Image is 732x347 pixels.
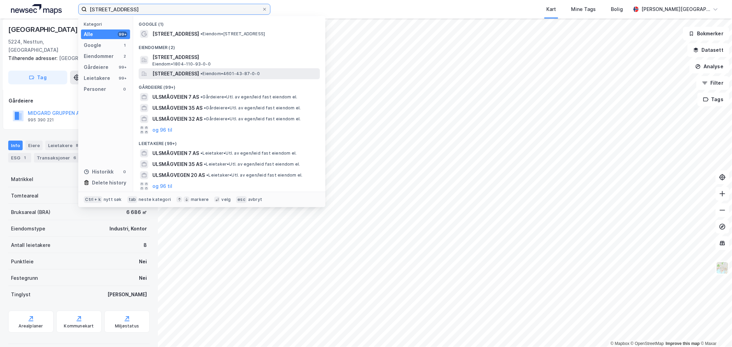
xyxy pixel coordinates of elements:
[74,142,81,149] div: 8
[152,182,172,190] button: og 96 til
[92,179,126,187] div: Delete history
[152,104,202,112] span: ULSMÅGVEIEN 35 AS
[200,71,260,76] span: Eiendom • 4601-43-87-0-0
[191,197,209,202] div: markere
[11,225,45,233] div: Eiendomstype
[122,169,127,175] div: 0
[200,31,202,36] span: •
[11,241,50,249] div: Antall leietakere
[11,4,62,14] img: logo.a4113a55bc3d86da70a041830d287a7e.svg
[152,171,205,179] span: ULSMÅGVEGEN 20 AS
[34,153,81,163] div: Transaksjoner
[152,149,199,157] span: ULSMÅGVEIEN 7 AS
[204,161,206,167] span: •
[84,22,130,27] div: Kategori
[687,43,729,57] button: Datasett
[571,5,596,13] div: Mine Tags
[115,323,139,329] div: Miljøstatus
[22,154,28,161] div: 1
[11,290,31,299] div: Tinglyst
[689,60,729,73] button: Analyse
[8,71,67,84] button: Tag
[641,5,710,13] div: [PERSON_NAME][GEOGRAPHIC_DATA]
[104,197,122,202] div: nytt søk
[122,53,127,59] div: 2
[127,196,138,203] div: tab
[84,41,101,49] div: Google
[133,79,325,92] div: Gårdeiere (99+)
[84,63,108,71] div: Gårdeiere
[696,76,729,90] button: Filter
[716,261,729,274] img: Z
[206,172,302,178] span: Leietaker • Utl. av egen/leid fast eiendom el.
[248,197,262,202] div: avbryt
[204,116,301,122] span: Gårdeiere • Utl. av egen/leid fast eiendom el.
[8,141,23,150] div: Info
[19,323,43,329] div: Arealplaner
[84,74,110,82] div: Leietakere
[84,168,114,176] div: Historikk
[683,27,729,40] button: Bokmerker
[200,151,297,156] span: Leietaker • Utl. av egen/leid fast eiendom el.
[11,274,38,282] div: Festegrunn
[200,71,202,76] span: •
[204,116,206,121] span: •
[139,274,147,282] div: Nei
[152,160,202,168] span: ULSMÅGVEIEN 35 AS
[9,97,149,105] div: Gårdeiere
[200,94,202,99] span: •
[139,197,171,202] div: neste kategori
[143,241,147,249] div: 8
[122,43,127,48] div: 1
[11,192,38,200] div: Tomteareal
[698,314,732,347] iframe: Chat Widget
[11,208,50,216] div: Bruksareal (BRA)
[152,93,199,101] span: ULSMÅGVEIEN 7 AS
[87,4,262,14] input: Søk på adresse, matrikkel, gårdeiere, leietakere eller personer
[122,86,127,92] div: 0
[11,258,34,266] div: Punktleie
[126,208,147,216] div: 6 686 ㎡
[28,117,54,123] div: 995 390 221
[8,54,144,62] div: [GEOGRAPHIC_DATA] 12
[204,105,301,111] span: Gårdeiere • Utl. av egen/leid fast eiendom el.
[204,105,206,110] span: •
[8,153,31,163] div: ESG
[109,225,147,233] div: Industri, Kontor
[546,5,556,13] div: Kart
[611,341,629,346] a: Mapbox
[139,258,147,266] div: Nei
[64,323,94,329] div: Kommunekart
[221,197,231,202] div: velg
[666,341,700,346] a: Improve this map
[133,135,325,148] div: Leietakere (99+)
[118,32,127,37] div: 99+
[25,141,43,150] div: Eiere
[200,151,202,156] span: •
[152,53,317,61] span: [STREET_ADDRESS]
[8,38,86,54] div: 5224, Nesttun, [GEOGRAPHIC_DATA]
[11,175,33,183] div: Matrikkel
[45,141,83,150] div: Leietakere
[84,52,114,60] div: Eiendommer
[71,154,78,161] div: 6
[152,126,172,134] button: og 96 til
[200,31,265,37] span: Eiendom • [STREET_ADDRESS]
[631,341,664,346] a: OpenStreetMap
[152,30,199,38] span: [STREET_ADDRESS]
[107,290,147,299] div: [PERSON_NAME]
[611,5,623,13] div: Bolig
[204,161,300,167] span: Leietaker • Utl. av egen/leid fast eiendom el.
[236,196,247,203] div: esc
[152,115,202,123] span: ULSMÅGVEIEN 32 AS
[133,39,325,52] div: Eiendommer (2)
[152,70,199,78] span: [STREET_ADDRESS]
[8,24,89,35] div: [GEOGRAPHIC_DATA] 10
[133,16,325,28] div: Google (1)
[84,85,106,93] div: Personer
[152,61,211,67] span: Eiendom • 1804-110-93-0-0
[84,30,93,38] div: Alle
[118,64,127,70] div: 99+
[118,75,127,81] div: 99+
